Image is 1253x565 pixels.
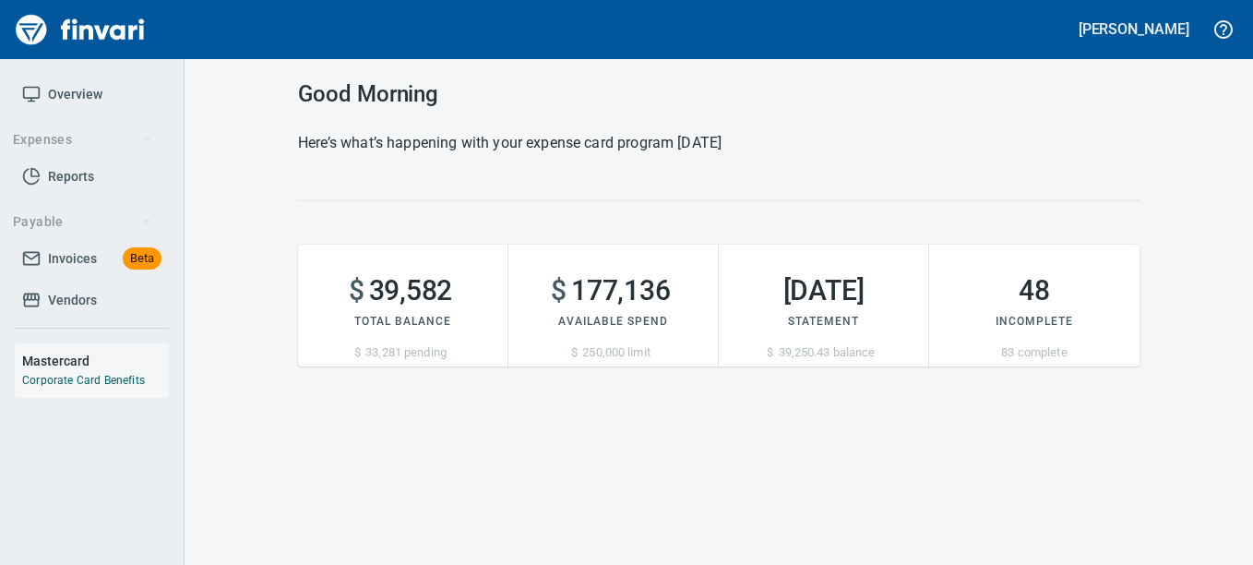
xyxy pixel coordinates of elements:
h3: Good Morning [298,81,1140,107]
span: Reports [48,165,94,188]
a: InvoicesBeta [15,238,169,280]
a: Corporate Card Benefits [22,374,145,387]
a: Reports [15,156,169,198]
a: Vendors [15,280,169,321]
h6: Here’s what’s happening with your expense card program [DATE] [298,130,1140,156]
span: Expenses [13,128,152,151]
a: Overview [15,74,169,115]
button: Expenses [6,123,160,157]
button: Payable [6,205,160,239]
span: Vendors [48,289,97,312]
button: [PERSON_NAME] [1074,15,1194,43]
span: Invoices [48,247,97,270]
span: Beta [123,248,161,270]
span: Overview [48,83,102,106]
img: Finvari [11,7,149,52]
span: Payable [13,210,152,234]
h6: Mastercard [22,351,169,371]
h5: [PERSON_NAME] [1079,19,1189,39]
